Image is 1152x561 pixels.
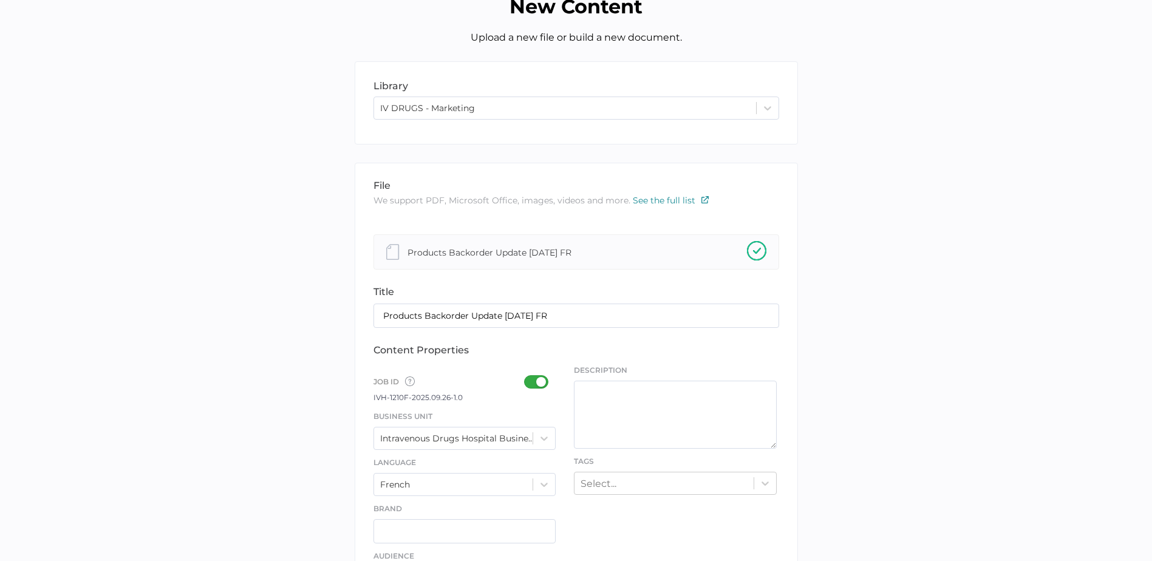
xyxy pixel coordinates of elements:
[405,376,415,386] img: tooltip-default.0a89c667.svg
[373,304,779,328] input: Type the name of your content
[373,412,432,421] span: Business Unit
[574,365,777,376] span: Description
[373,393,463,402] span: IVH-1210F-2025.09.26-1.0
[380,479,410,490] div: French
[373,375,415,391] span: Job ID
[386,244,400,260] img: document-file-grey.20d19ea5.svg
[373,458,416,467] span: Language
[373,194,779,207] p: We support PDF, Microsoft Office, images, videos and more.
[373,551,414,560] span: Audience
[373,504,402,513] span: Brand
[373,180,779,191] div: file
[373,80,779,92] div: library
[373,344,779,356] div: content properties
[471,32,682,43] span: Upload a new file or build a new document.
[574,457,594,466] span: Tags
[581,477,616,489] div: Select...
[380,103,475,114] div: IV DRUGS - Marketing
[380,433,534,444] div: Intravenous Drugs Hospital Business
[747,241,766,260] img: checkmark-upload-success.08ba15b3.svg
[633,195,709,206] a: See the full list
[701,196,709,203] img: external-link-icon.7ec190a1.svg
[407,245,571,259] div: Products Backorder Update [DATE] FR
[373,286,779,297] div: title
